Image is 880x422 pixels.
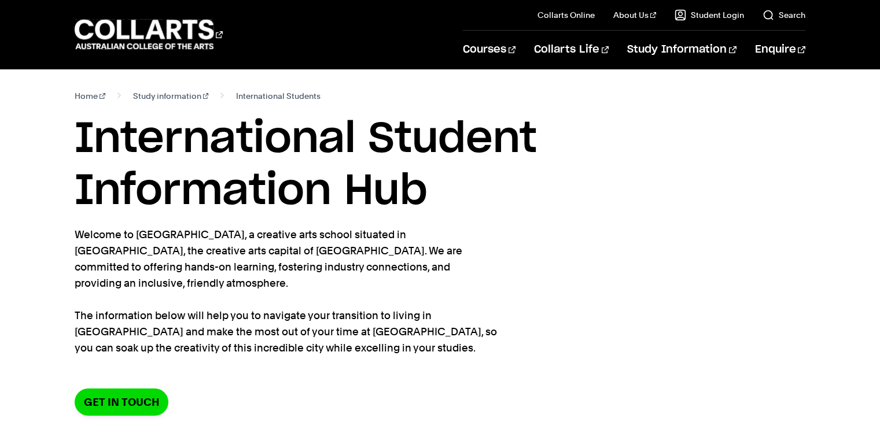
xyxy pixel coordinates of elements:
a: Study information [133,88,209,104]
h1: International Student Information Hub [75,113,805,217]
a: Collarts Online [537,9,595,21]
p: Welcome to [GEOGRAPHIC_DATA], a creative arts school situated in [GEOGRAPHIC_DATA], the creative ... [75,227,497,356]
a: About Us [613,9,656,21]
span: International Students [236,88,321,104]
a: Student Login [675,9,744,21]
a: Collarts Life [534,31,609,69]
a: Get in Touch [75,388,168,416]
a: Search [763,9,805,21]
a: Enquire [755,31,805,69]
a: Home [75,88,105,104]
a: Study Information [627,31,736,69]
div: Go to homepage [75,18,223,51]
a: Courses [463,31,516,69]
